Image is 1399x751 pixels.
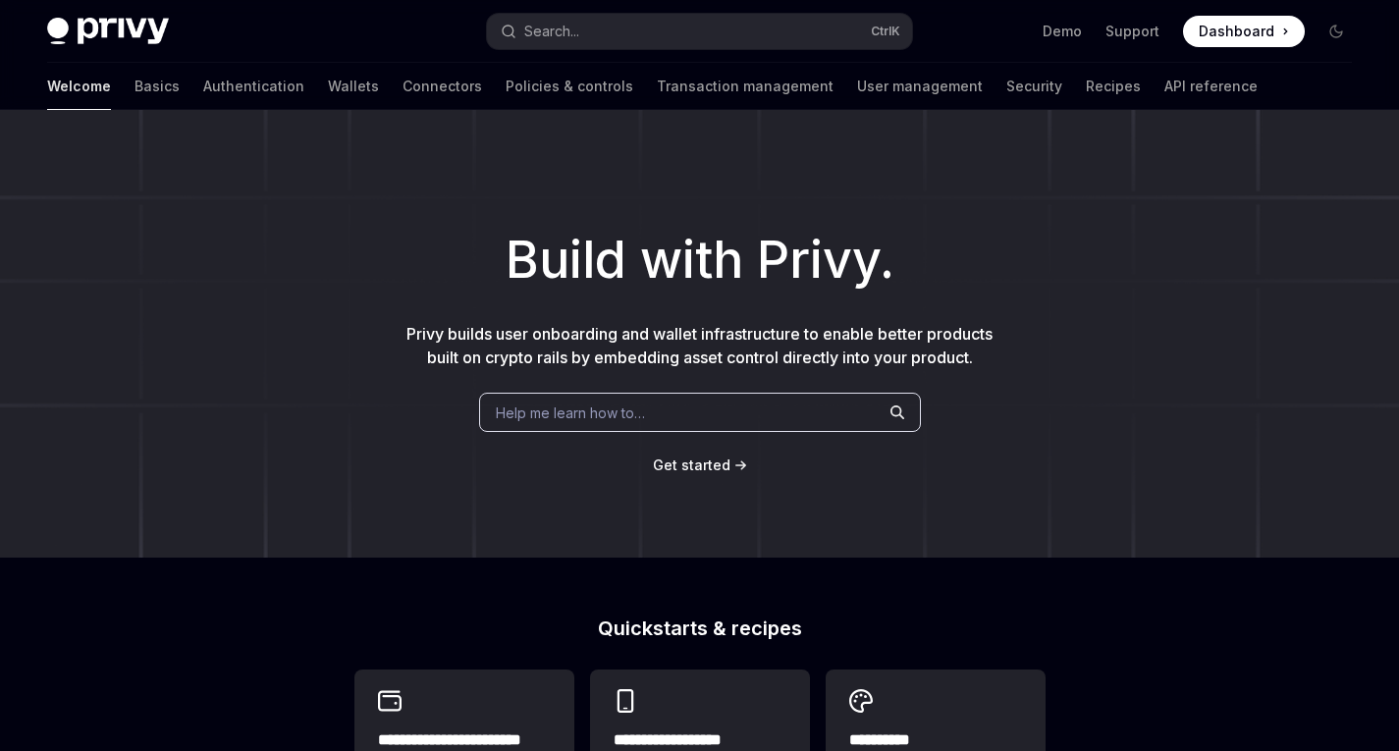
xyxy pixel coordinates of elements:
[354,618,1046,638] h2: Quickstarts & recipes
[657,63,834,110] a: Transaction management
[1086,63,1141,110] a: Recipes
[403,63,482,110] a: Connectors
[135,63,180,110] a: Basics
[1320,16,1352,47] button: Toggle dark mode
[1183,16,1305,47] a: Dashboard
[47,18,169,45] img: dark logo
[653,456,730,473] span: Get started
[1043,22,1082,41] a: Demo
[871,24,900,39] span: Ctrl K
[487,14,911,49] button: Search...CtrlK
[1105,22,1159,41] a: Support
[506,63,633,110] a: Policies & controls
[47,63,111,110] a: Welcome
[653,456,730,475] a: Get started
[328,63,379,110] a: Wallets
[524,20,579,43] div: Search...
[31,222,1368,298] h1: Build with Privy.
[1164,63,1258,110] a: API reference
[496,402,645,423] span: Help me learn how to…
[1006,63,1062,110] a: Security
[857,63,983,110] a: User management
[406,324,993,367] span: Privy builds user onboarding and wallet infrastructure to enable better products built on crypto ...
[1199,22,1274,41] span: Dashboard
[203,63,304,110] a: Authentication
